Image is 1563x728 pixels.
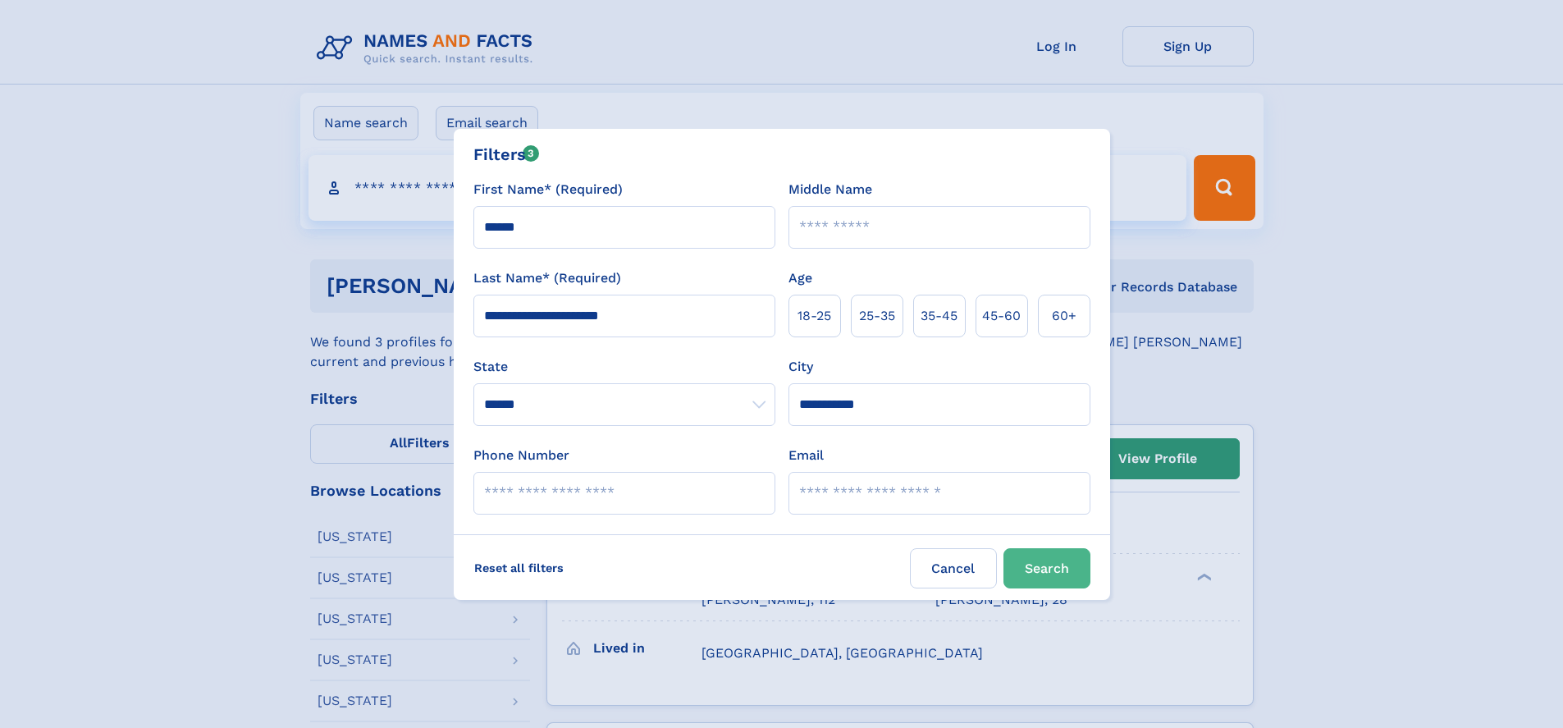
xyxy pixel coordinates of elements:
[1003,548,1090,588] button: Search
[473,357,775,377] label: State
[788,357,813,377] label: City
[473,142,540,167] div: Filters
[1052,306,1076,326] span: 60+
[982,306,1021,326] span: 45‑60
[788,268,812,288] label: Age
[788,180,872,199] label: Middle Name
[464,548,574,588] label: Reset all filters
[788,446,824,465] label: Email
[473,268,621,288] label: Last Name* (Required)
[921,306,957,326] span: 35‑45
[859,306,895,326] span: 25‑35
[797,306,831,326] span: 18‑25
[473,446,569,465] label: Phone Number
[473,180,623,199] label: First Name* (Required)
[910,548,997,588] label: Cancel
